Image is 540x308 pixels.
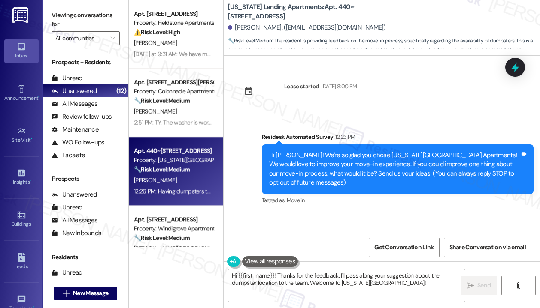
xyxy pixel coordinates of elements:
[134,28,180,36] strong: ⚠️ Risk Level: High
[110,35,115,42] i: 
[228,23,386,32] div: [PERSON_NAME]. ([EMAIL_ADDRESS][DOMAIN_NAME])
[52,203,82,212] div: Unread
[319,82,357,91] div: [DATE] 8:00 PM
[52,9,120,31] label: Viewing conversations for
[52,229,101,238] div: New Inbounds
[43,174,128,183] div: Prospects
[4,166,39,189] a: Insights •
[134,78,213,87] div: Apt. [STREET_ADDRESS][PERSON_NAME]
[449,243,526,252] span: Share Conversation via email
[228,3,400,21] b: [US_STATE] Landing Apartments: Apt. 440~[STREET_ADDRESS]
[114,84,128,98] div: (12)
[228,269,465,302] textarea: Hi {{first_name}}! Thanks for the feedback. I'll pass along your suggestion about the dumpster lo...
[374,243,434,252] span: Get Conversation Link
[54,287,118,300] button: New Message
[134,97,190,105] strong: 🔧 Risk Level: Medium
[4,250,39,273] a: Leads
[134,234,190,242] strong: 🔧 Risk Level: Medium
[134,87,213,96] div: Property: Colonnade Apartments
[228,37,273,44] strong: 🔧 Risk Level: Medium
[31,136,32,142] span: •
[30,178,31,184] span: •
[134,215,213,224] div: Apt. [STREET_ADDRESS]
[333,132,355,141] div: 12:23 PM
[52,190,97,199] div: Unanswered
[287,197,304,204] span: Move in
[52,99,97,108] div: All Messages
[134,147,213,155] div: Apt. 440~[STREET_ADDRESS]
[43,253,128,262] div: Residents
[134,9,213,18] div: Apt. [STREET_ADDRESS]
[134,108,177,115] span: [PERSON_NAME]
[134,245,234,252] span: [PERSON_NAME][GEOGRAPHIC_DATA]
[134,119,239,126] div: 2:51 PM: TY. The washer is working well! 😁
[134,39,177,47] span: [PERSON_NAME]
[43,58,128,67] div: Prospects + Residents
[237,232,508,244] div: [PERSON_NAME]
[134,165,190,173] strong: 🔧 Risk Level: Medium
[52,112,112,121] div: Review follow-ups
[134,18,213,27] div: Property: Fieldstone Apartments
[52,138,104,147] div: WO Follow-ups
[467,282,474,289] i: 
[4,124,39,147] a: Site Visit •
[73,289,108,298] span: New Message
[63,290,70,297] i: 
[369,238,439,257] button: Get Conversation Link
[134,155,213,164] div: Property: [US_STATE][GEOGRAPHIC_DATA] Apartments
[52,216,97,225] div: All Messages
[4,208,39,231] a: Buildings
[279,232,301,241] div: 12:26 PM
[38,94,39,100] span: •
[477,281,491,290] span: Send
[515,282,522,289] i: 
[52,87,97,96] div: Unanswered
[269,151,520,188] div: Hi [PERSON_NAME]! We're so glad you chose [US_STATE][GEOGRAPHIC_DATA] Apartments! We would love t...
[134,176,177,184] span: [PERSON_NAME]
[12,7,30,23] img: ResiDesk Logo
[52,125,99,134] div: Maintenance
[52,151,85,160] div: Escalate
[444,238,531,257] button: Share Conversation via email
[52,74,82,83] div: Unread
[4,39,39,63] a: Inbox
[55,31,106,45] input: All communities
[461,276,497,295] button: Send
[52,268,82,277] div: Unread
[228,36,540,55] span: : The resident is providing feedback on the move-in process, specifically regarding the availabil...
[262,194,534,206] div: Tagged as:
[134,224,213,233] div: Property: Windigrove Apartments
[262,132,534,144] div: Residesk Automated Survey
[284,82,319,91] div: Lease started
